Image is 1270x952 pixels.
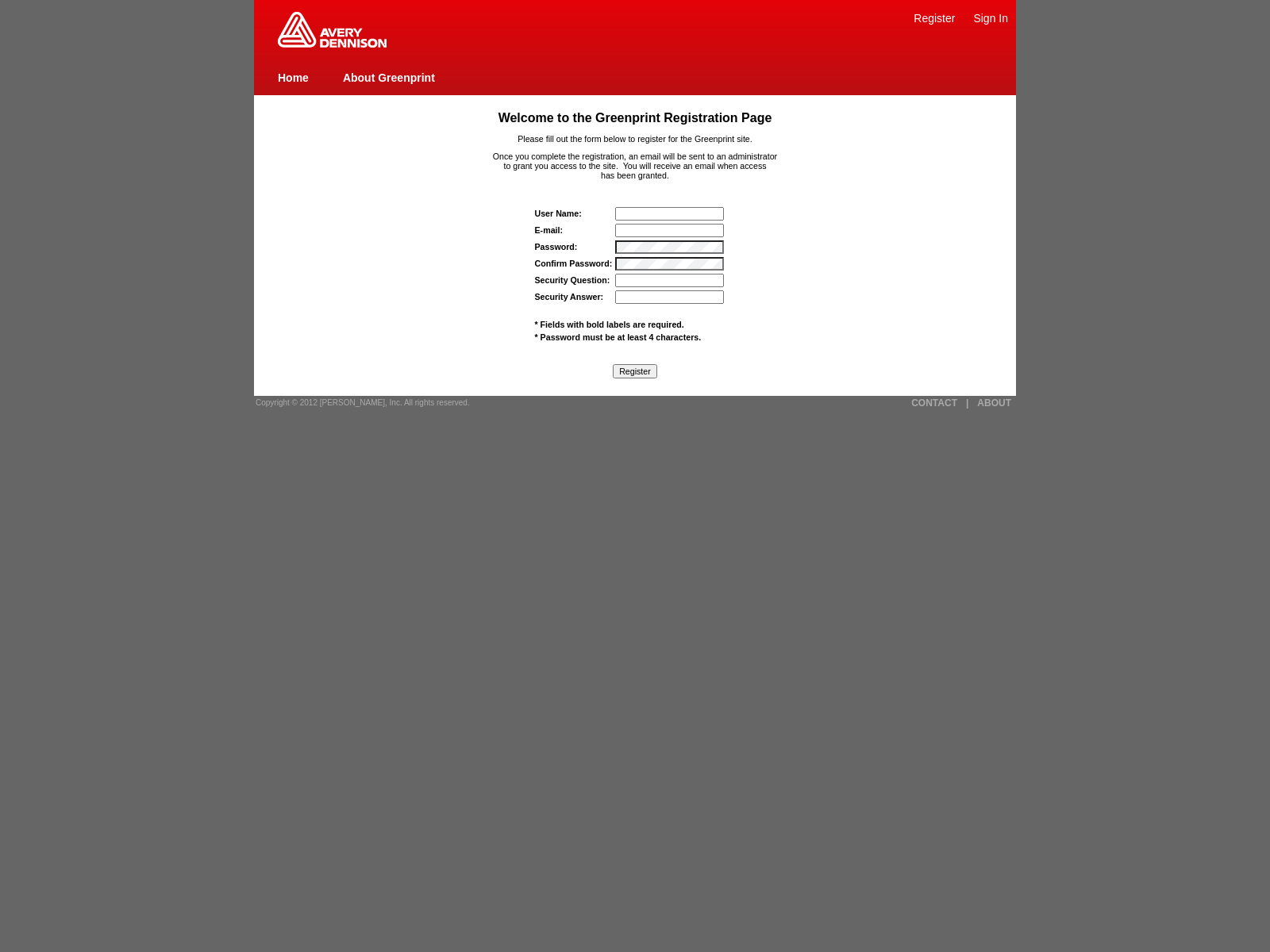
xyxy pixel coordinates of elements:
[966,397,968,409] a: |
[343,71,435,84] a: About Greenprint
[973,12,1008,25] a: Sign In
[535,259,613,268] label: Confirm Password:
[278,40,387,49] a: Greenprint
[285,134,986,144] p: Please fill out the form below to register for the Greenprint site.
[278,71,309,84] a: Home
[535,275,610,285] label: Security Question:
[535,292,604,301] label: Security Answer:
[914,12,955,25] a: Register
[535,332,702,342] span: * Password must be at least 4 characters.
[535,209,582,218] strong: User Name:
[535,320,684,329] span: * Fields with bold labels are required.
[911,397,957,409] a: CONTACT
[977,397,1011,409] a: ABOUT
[613,364,657,378] input: Register
[535,242,578,251] label: Password:
[285,111,986,125] h1: Welcome to the Greenprint Registration Page
[256,398,470,407] span: Copyright © 2012 [PERSON_NAME], Inc. All rights reserved.
[278,12,387,48] img: Home
[285,152,986,180] p: Once you complete the registration, an email will be sent to an administrator to grant you access...
[535,225,564,235] label: E-mail:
